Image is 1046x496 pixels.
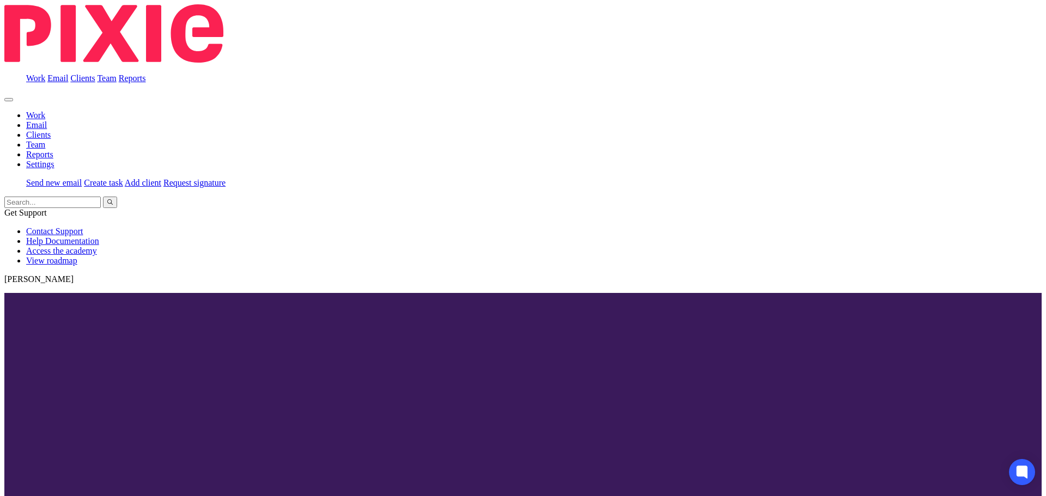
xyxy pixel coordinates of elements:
[103,197,117,208] button: Search
[26,140,45,149] a: Team
[125,178,161,187] a: Add client
[26,236,99,246] a: Help Documentation
[47,74,68,83] a: Email
[26,256,77,265] a: View roadmap
[119,74,146,83] a: Reports
[26,120,47,130] a: Email
[4,197,101,208] input: Search
[4,4,223,63] img: Pixie
[26,246,97,255] a: Access the academy
[4,208,47,217] span: Get Support
[26,226,83,236] a: Contact Support
[97,74,116,83] a: Team
[26,160,54,169] a: Settings
[26,130,51,139] a: Clients
[26,74,45,83] a: Work
[26,150,53,159] a: Reports
[70,74,95,83] a: Clients
[163,178,226,187] a: Request signature
[26,178,82,187] a: Send new email
[26,111,45,120] a: Work
[84,178,123,187] a: Create task
[4,274,1042,284] p: [PERSON_NAME]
